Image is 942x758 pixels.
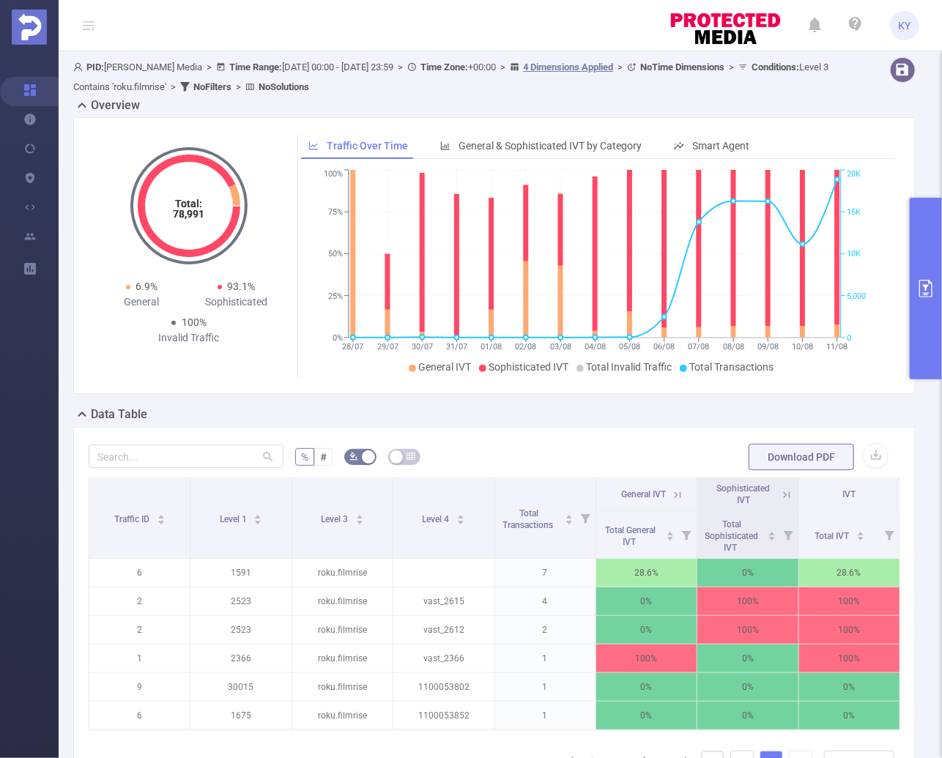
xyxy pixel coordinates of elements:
i: icon: caret-down [565,519,573,523]
span: Level 4 [422,514,451,524]
div: Sort [856,530,865,538]
i: icon: caret-up [565,513,573,517]
i: icon: caret-down [254,519,262,523]
p: 2 [89,587,190,615]
b: PID: [86,62,104,73]
span: General IVT [621,489,666,499]
span: > [496,62,510,73]
span: General & Sophisticated IVT by Category [459,140,642,152]
span: 93.1% [228,280,256,292]
b: No Solutions [259,81,309,92]
p: 2 [495,616,596,644]
i: icon: caret-up [857,530,865,534]
p: 1 [495,644,596,672]
p: 4 [495,587,596,615]
i: icon: bar-chart [440,141,450,151]
span: Total Invalid Traffic [587,361,672,373]
tspan: 25% [328,291,343,301]
span: Sophisticated IVT [717,483,771,505]
b: No Time Dimensions [640,62,724,73]
p: 1 [495,673,596,701]
i: icon: caret-up [667,530,675,534]
i: icon: caret-up [254,513,262,517]
span: Level 3 [321,514,350,524]
tspan: 0% [333,333,343,343]
tspan: 10K [847,250,861,259]
i: icon: caret-down [355,519,363,523]
b: No Filters [193,81,231,92]
p: 2366 [190,644,291,672]
p: 6 [89,702,190,729]
p: 100% [697,616,798,644]
p: vast_2612 [393,616,494,644]
p: 2 [89,616,190,644]
div: Sort [565,513,574,521]
tspan: 31/07 [446,342,467,352]
tspan: 78,991 [174,208,205,220]
b: Time Zone: [420,62,468,73]
p: 1 [89,644,190,672]
span: Total General IVT [605,525,656,547]
div: Invalid Traffic [142,330,237,346]
p: 100% [596,644,697,672]
p: 0% [697,702,798,729]
tspan: 0 [847,333,851,343]
h2: Data Table [91,406,147,423]
span: > [231,81,245,92]
i: icon: caret-down [857,535,865,539]
tspan: 09/08 [757,342,779,352]
img: Protected Media [12,10,47,45]
i: icon: line-chart [308,141,319,151]
span: 6.9% [136,280,158,292]
p: roku.filmrise [292,673,393,701]
i: Filter menu [676,511,697,558]
p: 1100053802 [393,673,494,701]
p: 0% [596,616,697,644]
div: General [94,294,189,310]
i: Filter menu [778,511,798,558]
tspan: 05/08 [619,342,640,352]
tspan: Total: [176,198,203,209]
tspan: 10/08 [792,342,813,352]
i: icon: caret-down [667,535,675,539]
p: 1675 [190,702,291,729]
div: Sophisticated [189,294,283,310]
p: vast_2615 [393,587,494,615]
p: 1100053852 [393,702,494,729]
p: 100% [697,587,798,615]
div: Sort [157,513,166,521]
span: 100% [182,316,207,328]
b: Time Range: [229,62,282,73]
p: 9 [89,673,190,701]
tspan: 15K [847,207,861,217]
p: 6 [89,559,190,587]
p: 0% [697,559,798,587]
div: Sort [456,513,465,521]
p: roku.filmrise [292,644,393,672]
p: 0% [596,702,697,729]
h2: Overview [91,97,140,114]
span: Total IVT [815,531,851,541]
p: 100% [799,644,900,672]
div: Sort [355,513,364,521]
span: > [724,62,738,73]
p: roku.filmrise [292,587,393,615]
p: roku.filmrise [292,702,393,729]
span: IVT [842,489,856,499]
p: 0% [596,587,697,615]
p: 30015 [190,673,291,701]
tspan: 08/08 [723,342,744,352]
span: Level 1 [220,514,249,524]
tspan: 29/07 [377,342,398,352]
i: icon: caret-up [157,513,165,517]
span: Smart Agent [692,140,749,152]
span: Traffic Over Time [327,140,408,152]
p: roku.filmrise [292,616,393,644]
i: icon: caret-up [355,513,363,517]
div: Sort [253,513,262,521]
span: [PERSON_NAME] Media [DATE] 00:00 - [DATE] 23:59 +00:00 [73,62,828,92]
span: KY [899,11,911,40]
p: 28.6% [799,559,900,587]
span: # [320,451,327,463]
p: 0% [799,702,900,729]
